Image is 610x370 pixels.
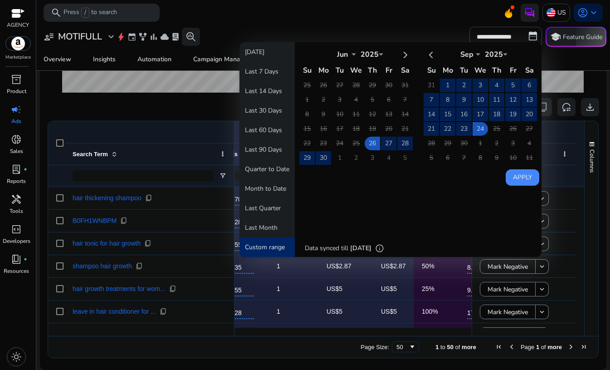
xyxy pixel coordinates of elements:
[222,236,254,251] span: US$55
[239,42,295,62] button: [DATE]
[239,140,295,159] button: Last 90 Days
[422,325,440,344] p: 5.26%
[149,32,158,41] span: bar_chart
[138,32,147,41] span: family_history
[3,237,30,245] p: Developers
[11,224,22,235] span: code_blocks
[361,344,389,350] div: Page Size:
[577,7,588,18] span: account_circle
[73,240,141,247] span: hair tonic for hair growth
[73,151,108,158] span: Search Term
[547,8,556,17] img: us.svg
[455,344,460,350] span: of
[521,344,534,350] span: Page
[381,325,405,344] p: US$4.08
[120,217,127,224] span: content_copy
[547,344,562,350] span: more
[488,326,528,344] span: Mark Negative
[169,285,176,292] span: content_copy
[538,262,546,271] mat-icon: keyboard_arrow_down
[11,254,22,265] span: book_4
[440,344,445,350] span: to
[137,56,171,63] div: Automation
[327,325,351,344] p: US$4.08
[73,308,156,315] span: leave in hair conditioner for ...
[5,54,31,61] p: Marketplace
[10,207,23,215] p: Tools
[81,8,89,18] span: /
[381,280,397,298] p: US$5
[11,104,22,115] span: campaign
[277,325,280,344] p: 1
[557,5,566,20] p: US
[239,120,295,140] button: Last 60 Days
[58,31,102,42] h3: MOTIFULL
[219,172,226,179] button: Open Filter Menu
[480,282,536,296] button: Mark Negative
[480,49,508,59] div: 2025
[277,302,280,321] p: 1
[222,258,254,274] span: US$35
[6,37,30,50] img: amazon.svg
[7,87,26,95] p: Product
[563,33,602,42] p: Feature Guide
[541,344,546,350] span: of
[381,257,405,276] p: US$2.87
[580,343,587,350] div: Last Page
[447,344,454,350] span: 50
[581,98,599,116] button: download
[585,102,595,113] span: download
[239,81,295,101] button: Last 14 Days
[239,198,295,218] button: Last Quarter
[588,7,599,18] span: keyboard_arrow_down
[506,169,539,186] button: Apply
[73,263,132,269] span: shampoo hair growth
[73,217,117,224] span: B0FH1WNBPM
[538,217,546,225] mat-icon: keyboard_arrow_down
[239,237,295,257] button: Custom range
[11,194,22,205] span: handyman
[327,280,342,298] p: US$5
[396,344,409,350] div: 50
[557,98,576,116] button: reset_settings
[160,32,169,41] span: cloud
[538,285,546,293] mat-icon: keyboard_arrow_down
[435,344,439,350] span: 1
[145,194,152,202] span: content_copy
[127,32,137,41] span: event
[51,7,62,18] span: search
[239,159,295,179] button: Quarter to Date
[305,243,348,253] p: Data synced till
[11,351,22,362] span: light_mode
[567,343,575,350] div: Next Page
[538,194,546,202] mat-icon: keyboard_arrow_down
[182,28,200,46] button: search_insights
[222,190,254,206] span: US$70
[117,32,126,41] span: bolt
[11,164,22,175] span: lab_profile
[327,302,342,321] p: US$5
[480,259,536,274] button: Mark Negative
[7,177,26,185] p: Reports
[11,117,21,125] p: Ads
[356,49,383,59] div: 2025
[467,304,499,319] span: 17.86%
[329,49,356,59] div: Jun
[508,343,515,350] div: Previous Page
[239,62,295,81] button: Last 7 Days
[160,308,167,315] span: content_copy
[193,56,250,63] div: Campaign Manager
[24,257,27,261] span: fiber_manual_record
[488,303,528,321] span: Mark Negative
[467,326,499,342] span: 7.42%
[11,134,22,145] span: donut_small
[277,257,280,276] p: 1
[381,302,397,321] p: US$5
[222,281,254,296] span: US$55
[136,262,143,270] span: content_copy
[222,326,254,342] span: US$55
[106,31,117,42] span: expand_more
[467,258,499,274] span: 8.2%
[11,74,22,85] span: inventory_2
[422,280,434,298] p: 25%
